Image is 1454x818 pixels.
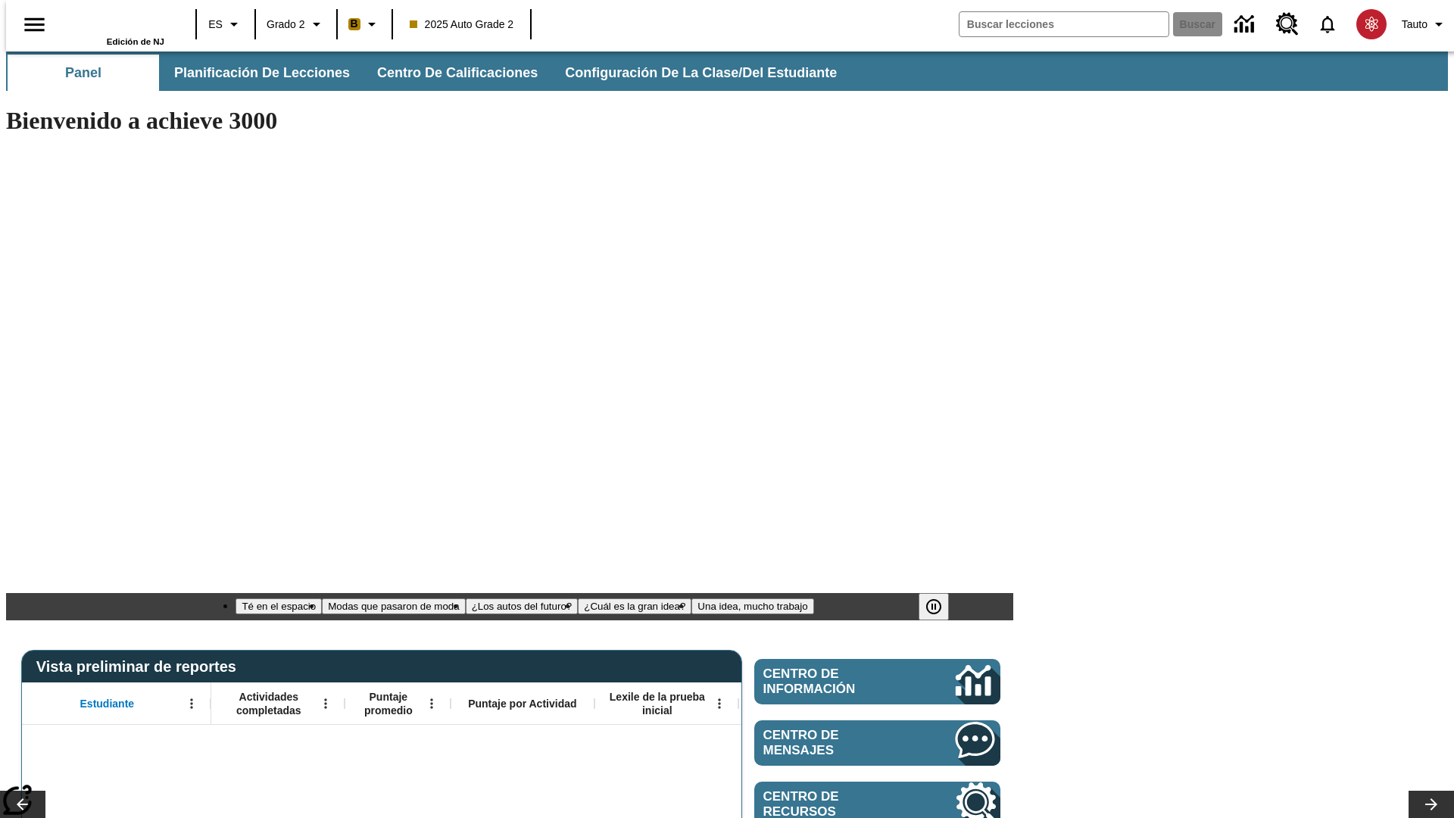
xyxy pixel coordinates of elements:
[1225,4,1267,45] a: Centro de información
[1356,9,1387,39] img: avatar image
[763,728,910,758] span: Centro de mensajes
[410,17,514,33] span: 2025 Auto Grade 2
[314,692,337,715] button: Abrir menú
[342,11,387,38] button: Boost El color de la clase es anaranjado claro. Cambiar el color de la clase.
[919,593,949,620] button: Pausar
[919,593,964,620] div: Pausar
[180,692,203,715] button: Abrir menú
[468,697,576,710] span: Puntaje por Actividad
[208,17,223,33] span: ES
[754,659,1000,704] a: Centro de información
[466,598,579,614] button: Diapositiva 3 ¿Los autos del futuro?
[754,720,1000,766] a: Centro de mensajes
[565,64,837,82] span: Configuración de la clase/del estudiante
[267,17,305,33] span: Grado 2
[66,7,164,37] a: Portada
[219,690,319,717] span: Actividades completadas
[351,14,358,33] span: B
[578,598,691,614] button: Diapositiva 4 ¿Cuál es la gran idea?
[162,55,362,91] button: Planificación de lecciones
[1396,11,1454,38] button: Perfil/Configuración
[1347,5,1396,44] button: Escoja un nuevo avatar
[6,52,1448,91] div: Subbarra de navegación
[6,55,850,91] div: Subbarra de navegación
[65,64,101,82] span: Panel
[553,55,849,91] button: Configuración de la clase/del estudiante
[80,697,135,710] span: Estudiante
[322,598,465,614] button: Diapositiva 2 Modas que pasaron de moda
[107,37,164,46] span: Edición de NJ
[261,11,332,38] button: Grado: Grado 2, Elige un grado
[377,64,538,82] span: Centro de calificaciones
[691,598,813,614] button: Diapositiva 5 Una idea, mucho trabajo
[12,2,57,47] button: Abrir el menú lateral
[201,11,250,38] button: Lenguaje: ES, Selecciona un idioma
[36,658,244,676] span: Vista preliminar de reportes
[352,690,425,717] span: Puntaje promedio
[365,55,550,91] button: Centro de calificaciones
[174,64,350,82] span: Planificación de lecciones
[763,667,905,697] span: Centro de información
[6,107,1013,135] h1: Bienvenido a achieve 3000
[708,692,731,715] button: Abrir menú
[66,5,164,46] div: Portada
[959,12,1169,36] input: Buscar campo
[1267,4,1308,45] a: Centro de recursos, Se abrirá en una pestaña nueva.
[602,690,713,717] span: Lexile de la prueba inicial
[420,692,443,715] button: Abrir menú
[236,598,322,614] button: Diapositiva 1 Té en el espacio
[1308,5,1347,44] a: Notificaciones
[1409,791,1454,818] button: Carrusel de lecciones, seguir
[8,55,159,91] button: Panel
[1402,17,1427,33] span: Tauto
